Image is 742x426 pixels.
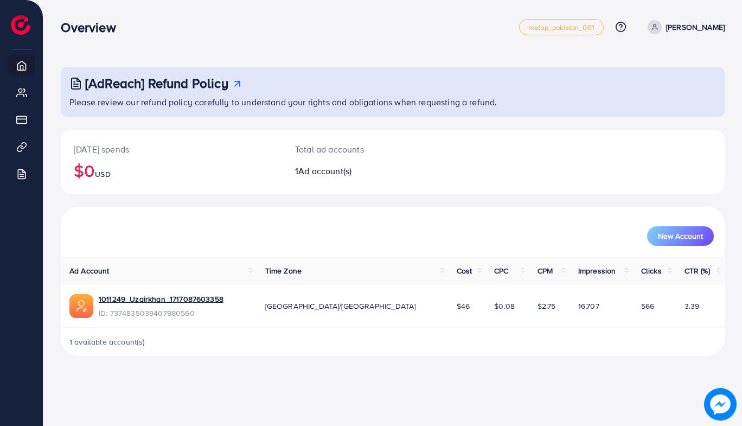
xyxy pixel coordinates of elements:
[658,232,703,240] span: New Account
[643,20,725,34] a: [PERSON_NAME]
[704,388,737,421] img: image
[69,265,110,276] span: Ad Account
[457,265,472,276] span: Cost
[666,21,725,34] p: [PERSON_NAME]
[494,265,508,276] span: CPC
[265,265,302,276] span: Time Zone
[538,301,556,311] span: $2.75
[69,336,145,347] span: 1 available account(s)
[685,301,700,311] span: 3.39
[457,301,470,311] span: $46
[95,169,110,180] span: USD
[494,301,515,311] span: $0.08
[11,15,30,35] img: logo
[99,308,223,319] span: ID: 7374835039407980560
[578,301,599,311] span: 16,707
[69,294,93,318] img: ic-ads-acc.e4c84228.svg
[61,20,124,35] h3: Overview
[74,143,269,156] p: [DATE] spends
[298,165,351,177] span: Ad account(s)
[578,265,616,276] span: Impression
[538,265,553,276] span: CPM
[265,301,416,311] span: [GEOGRAPHIC_DATA]/[GEOGRAPHIC_DATA]
[69,96,718,109] p: Please review our refund policy carefully to understand your rights and obligations when requesti...
[528,24,594,31] span: metap_pakistan_001
[641,265,662,276] span: Clicks
[647,226,714,246] button: New Account
[74,160,269,181] h2: $0
[519,19,604,35] a: metap_pakistan_001
[641,301,654,311] span: 566
[99,294,223,304] a: 1011249_Uzairkhan_1717087603358
[295,143,435,156] p: Total ad accounts
[685,265,710,276] span: CTR (%)
[295,166,435,176] h2: 1
[85,75,228,91] h3: [AdReach] Refund Policy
